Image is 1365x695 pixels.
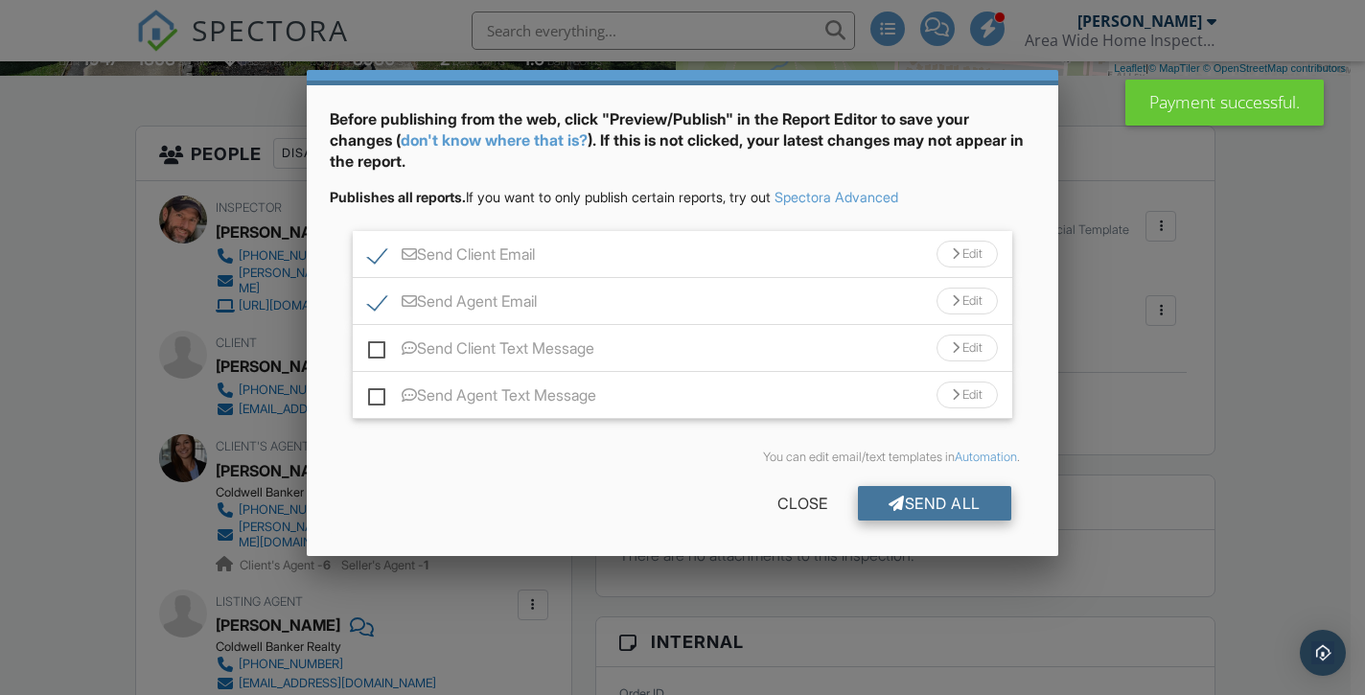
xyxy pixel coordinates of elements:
[1300,630,1346,676] div: Open Intercom Messenger
[937,382,998,408] div: Edit
[368,245,535,269] label: Send Client Email
[345,450,1019,465] div: You can edit email/text templates in .
[401,130,588,150] a: don't know where that is?
[858,486,1011,521] div: Send All
[1125,80,1324,126] div: Payment successful.
[330,108,1034,188] div: Before publishing from the web, click "Preview/Publish" in the Report Editor to save your changes...
[330,189,466,205] strong: Publishes all reports.
[368,339,594,363] label: Send Client Text Message
[937,241,998,267] div: Edit
[937,288,998,314] div: Edit
[330,189,771,205] span: If you want to only publish certain reports, try out
[747,486,858,521] div: Close
[955,450,1017,464] a: Automation
[368,386,596,410] label: Send Agent Text Message
[368,292,537,316] label: Send Agent Email
[937,335,998,361] div: Edit
[775,189,898,205] a: Spectora Advanced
